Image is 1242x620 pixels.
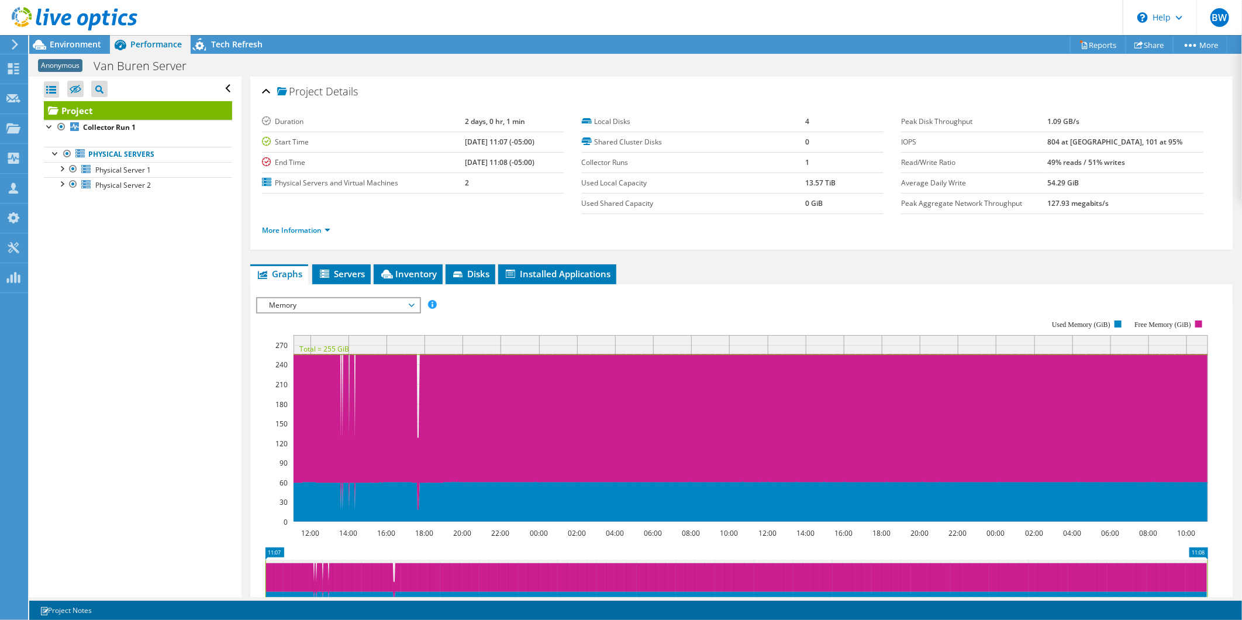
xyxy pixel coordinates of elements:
text: 08:00 [1139,528,1157,538]
a: Physical Server 2 [44,177,232,192]
b: 4 [805,116,809,126]
span: Project [277,86,323,98]
span: Physical Server 2 [95,180,151,190]
span: Graphs [256,268,302,280]
text: 08:00 [682,528,700,538]
text: 0 [284,517,288,527]
h1: Van Buren Server [88,60,205,73]
label: End Time [262,157,465,168]
text: 270 [275,340,288,350]
span: Details [326,84,358,98]
b: 0 GiB [805,198,823,208]
a: Project Notes [32,603,100,618]
text: 60 [280,478,288,488]
text: 00:00 [986,528,1005,538]
label: IOPS [901,136,1047,148]
text: 18:00 [415,528,433,538]
span: Physical Server 1 [95,165,151,175]
span: Environment [50,39,101,50]
label: Used Shared Capacity [582,198,805,209]
text: 18:00 [872,528,891,538]
text: Total = 255 GiB [299,344,349,354]
b: 2 days, 0 hr, 1 min [465,116,525,126]
a: Share [1126,36,1174,54]
b: Collector Run 1 [83,122,136,132]
text: 00:00 [530,528,548,538]
text: 06:00 [1101,528,1119,538]
text: 04:00 [1063,528,1081,538]
span: Anonymous [38,59,82,72]
text: 120 [275,439,288,449]
label: Physical Servers and Virtual Machines [262,177,465,189]
b: 804 at [GEOGRAPHIC_DATA], 101 at 95% [1047,137,1182,147]
text: Free Memory (GiB) [1134,321,1191,329]
label: Duration [262,116,465,128]
b: 54.29 GiB [1047,178,1079,188]
label: Read/Write Ratio [901,157,1047,168]
text: 16:00 [377,528,395,538]
text: 180 [275,399,288,409]
text: 10:00 [1177,528,1195,538]
text: 12:00 [758,528,777,538]
label: Start Time [262,136,465,148]
text: 02:00 [1025,528,1043,538]
b: 0 [805,137,809,147]
a: More [1173,36,1227,54]
text: 04:00 [606,528,624,538]
label: Average Daily Write [901,177,1047,189]
b: 1.09 GB/s [1047,116,1079,126]
text: 10:00 [720,528,738,538]
span: Disks [451,268,489,280]
span: Inventory [379,268,437,280]
span: Memory [263,298,413,312]
label: Local Disks [582,116,805,128]
b: 2 [465,178,469,188]
a: More Information [262,225,330,235]
text: 240 [275,360,288,370]
text: 90 [280,458,288,468]
text: 20:00 [453,528,471,538]
text: 12:00 [301,528,319,538]
span: Servers [318,268,365,280]
text: 22:00 [491,528,509,538]
span: BW [1210,8,1229,27]
b: 49% reads / 51% writes [1047,157,1125,167]
text: 20:00 [910,528,929,538]
text: 150 [275,419,288,429]
b: 127.93 megabits/s [1047,198,1109,208]
label: Peak Aggregate Network Throughput [901,198,1047,209]
svg: \n [1137,12,1148,23]
a: Physical Server 1 [44,162,232,177]
span: Tech Refresh [211,39,263,50]
text: 30 [280,497,288,507]
a: Reports [1070,36,1126,54]
text: Used Memory (GiB) [1052,321,1110,329]
span: Performance [130,39,182,50]
label: Shared Cluster Disks [582,136,805,148]
b: 13.57 TiB [805,178,836,188]
span: Installed Applications [504,268,610,280]
label: Used Local Capacity [582,177,805,189]
text: 06:00 [644,528,662,538]
text: 02:00 [568,528,586,538]
text: 14:00 [339,528,357,538]
a: Collector Run 1 [44,120,232,135]
b: 1 [805,157,809,167]
a: Project [44,101,232,120]
b: [DATE] 11:08 (-05:00) [465,157,534,167]
b: [DATE] 11:07 (-05:00) [465,137,534,147]
a: Physical Servers [44,147,232,162]
text: 16:00 [834,528,853,538]
label: Peak Disk Throughput [901,116,1047,128]
text: 22:00 [948,528,967,538]
text: 210 [275,380,288,390]
label: Collector Runs [582,157,805,168]
text: 14:00 [796,528,815,538]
